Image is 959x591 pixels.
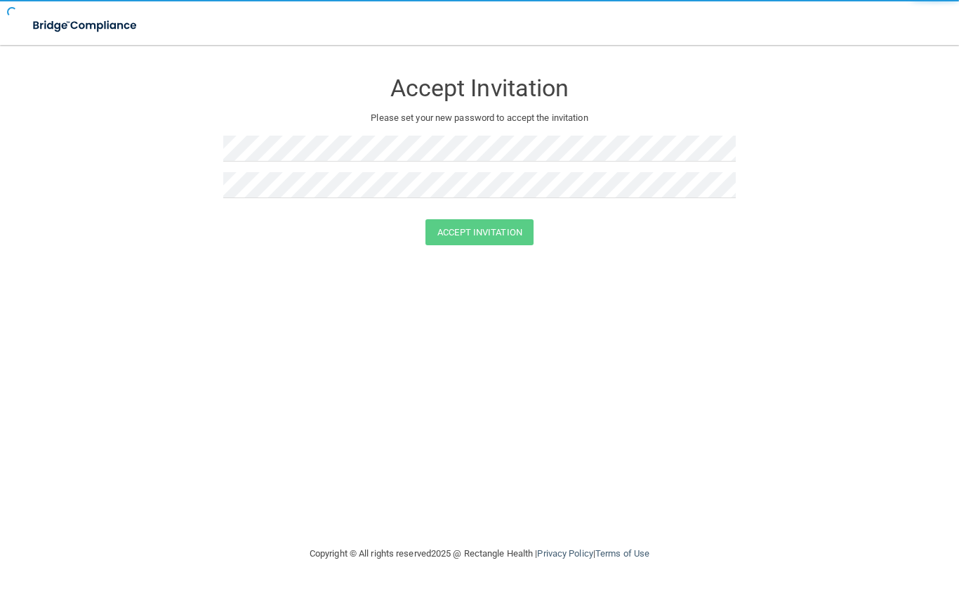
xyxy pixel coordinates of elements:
[21,11,150,40] img: bridge_compliance_login_screen.278c3ca4.svg
[537,548,593,559] a: Privacy Policy
[223,531,736,576] div: Copyright © All rights reserved 2025 @ Rectangle Health | |
[595,548,649,559] a: Terms of Use
[425,219,534,245] button: Accept Invitation
[223,75,736,101] h3: Accept Invitation
[234,110,725,126] p: Please set your new password to accept the invitation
